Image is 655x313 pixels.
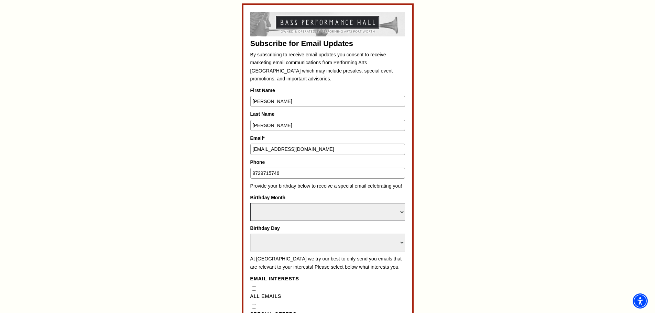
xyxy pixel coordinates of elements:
[250,168,405,179] input: Type your phone number
[250,120,405,131] input: Type your last name
[250,182,405,190] p: Provide your birthday below to receive a special email celebrating you!
[250,255,405,271] p: At [GEOGRAPHIC_DATA] we try our best to only send you emails that are relevant to your interests!...
[250,275,299,283] legend: Email Interests
[250,12,405,36] img: Subscribe for Email Updates
[250,134,405,142] label: Email*
[250,96,405,107] input: Type your first name
[250,158,405,166] label: Phone
[250,194,405,201] label: Birthday Month
[250,51,405,83] p: By subscribing to receive email updates you consent to receive marketing email communications fro...
[250,224,405,232] label: Birthday Day
[250,144,405,155] input: Type your email
[250,292,405,301] label: All Emails
[250,110,405,118] label: Last Name
[633,293,648,309] div: Accessibility Menu
[250,40,405,47] div: Subscribe for Email Updates
[250,87,405,94] label: First Name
